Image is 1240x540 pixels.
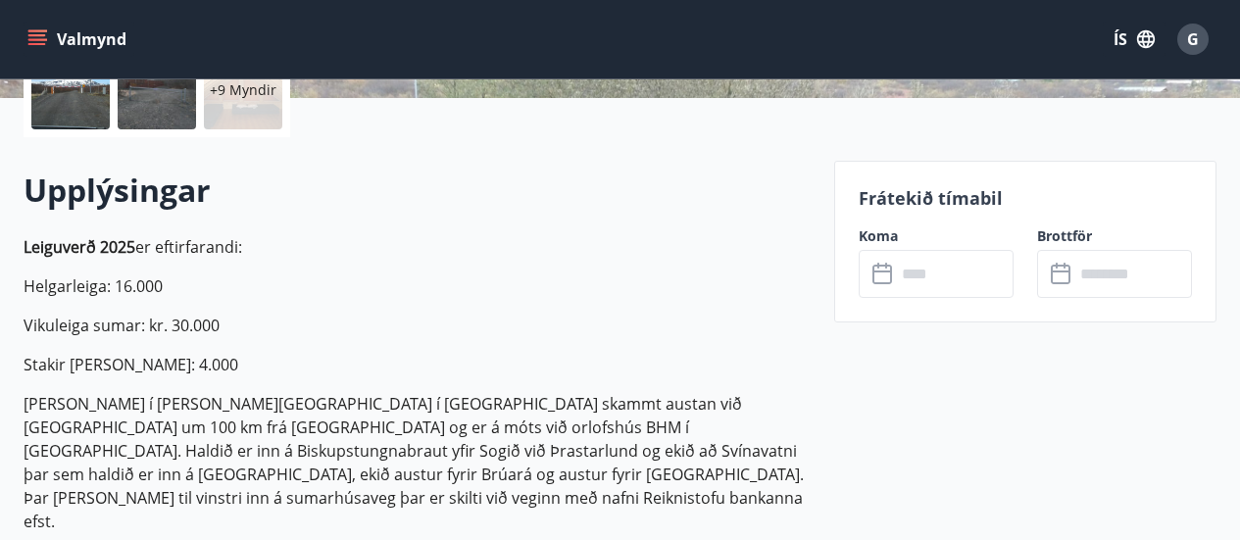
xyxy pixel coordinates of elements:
[210,80,276,100] p: +9 Myndir
[24,235,811,259] p: er eftirfarandi:
[859,185,1192,211] p: Frátekið tímabil
[24,392,811,533] p: [PERSON_NAME] í [PERSON_NAME][GEOGRAPHIC_DATA] í [GEOGRAPHIC_DATA] skammt austan við [GEOGRAPHIC_...
[1169,16,1216,63] button: G
[24,353,811,376] p: Stakir [PERSON_NAME]: 4.000
[24,274,811,298] p: Helgarleiga: 16.000
[24,236,135,258] strong: Leiguverð 2025
[859,226,1014,246] label: Koma
[1187,28,1199,50] span: G
[1103,22,1166,57] button: ÍS
[24,169,811,212] h2: Upplýsingar
[24,314,811,337] p: Vikuleiga sumar: kr. 30.000
[24,22,134,57] button: menu
[1037,226,1192,246] label: Brottför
